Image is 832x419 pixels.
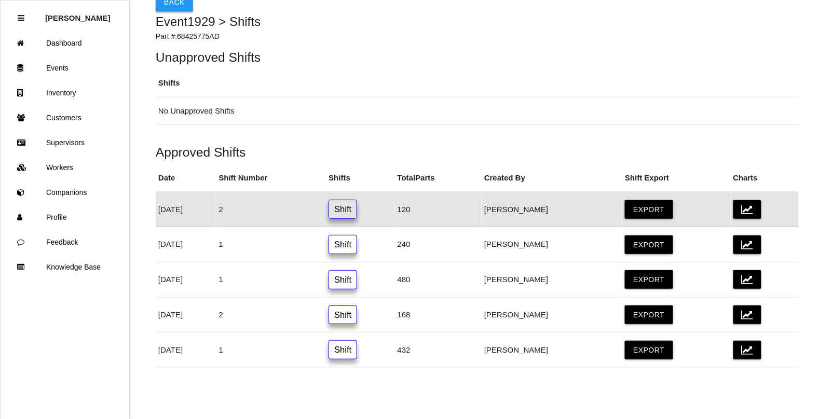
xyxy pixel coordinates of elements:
a: Shift [329,200,357,219]
h5: Unapproved Shifts [156,50,799,64]
a: Workers [1,155,129,180]
th: Shifts [156,69,799,97]
a: Shift [329,270,357,289]
a: Shift [329,235,357,254]
button: Export [625,270,673,289]
h4: Event 1929 > Shifts [156,15,799,29]
p: Part #: 68425775AD [156,31,799,42]
button: Export [625,305,673,324]
td: No Unapproved Shifts [156,97,799,125]
td: [DATE] [156,332,216,368]
td: [PERSON_NAME] [482,332,622,368]
th: Shifts [326,164,394,192]
td: 168 [395,297,482,332]
a: Shift [329,305,357,325]
a: Dashboard [1,31,129,55]
td: [PERSON_NAME] [482,227,622,262]
td: 480 [395,262,482,297]
th: Created By [482,164,622,192]
div: Close [18,6,24,31]
td: [DATE] [156,192,216,227]
a: Customers [1,105,129,130]
a: Events [1,55,129,80]
td: 2 [216,192,326,227]
td: [PERSON_NAME] [482,297,622,332]
td: 240 [395,227,482,262]
a: Profile [1,205,129,230]
th: Shift Export [622,164,730,192]
td: [DATE] [156,297,216,332]
a: Shift [329,340,357,359]
td: 432 [395,332,482,368]
td: [DATE] [156,227,216,262]
a: Supervisors [1,130,129,155]
th: Shift Number [216,164,326,192]
button: Export [625,200,673,219]
td: 120 [395,192,482,227]
td: 1 [216,332,326,368]
h5: Approved Shifts [156,145,799,159]
th: Date [156,164,216,192]
button: Export [625,341,673,359]
a: Inventory [1,80,129,105]
td: 2 [216,297,326,332]
p: Rosie Blandino [45,6,111,22]
td: [DATE] [156,262,216,297]
td: [PERSON_NAME] [482,262,622,297]
th: Total Parts [395,164,482,192]
th: Charts [731,164,799,192]
td: 1 [216,262,326,297]
a: Companions [1,180,129,205]
td: [PERSON_NAME] [482,192,622,227]
td: 1 [216,227,326,262]
a: Feedback [1,230,129,255]
button: Export [625,235,673,254]
a: Knowledge Base [1,255,129,280]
